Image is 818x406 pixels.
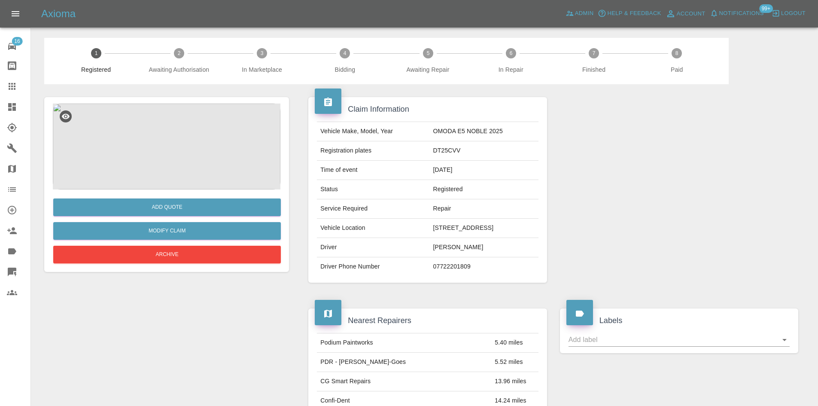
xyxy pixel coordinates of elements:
[759,4,773,13] span: 99+
[781,9,806,18] span: Logout
[491,372,538,391] td: 13.96 miles
[12,37,22,46] span: 16
[675,50,678,56] text: 8
[430,238,538,257] td: [PERSON_NAME]
[639,65,715,74] span: Paid
[491,333,538,353] td: 5.40 miles
[317,372,491,391] td: CG Smart Repairs
[390,65,466,74] span: Awaiting Repair
[719,9,764,18] span: Notifications
[5,3,26,24] button: Open drawer
[778,334,791,346] button: Open
[141,65,217,74] span: Awaiting Authorisation
[317,333,491,353] td: Podium Paintworks
[53,104,280,189] img: 62ffdf9b-288f-49cc-a4cc-a068922d1bfb
[596,7,663,20] button: Help & Feedback
[317,199,429,219] td: Service Required
[663,7,708,21] a: Account
[430,219,538,238] td: [STREET_ADDRESS]
[491,353,538,372] td: 5.52 miles
[430,257,538,276] td: 07722201809
[708,7,766,20] button: Notifications
[317,238,429,257] td: Driver
[509,50,512,56] text: 6
[430,180,538,199] td: Registered
[307,65,383,74] span: Bidding
[317,353,491,372] td: PDR - [PERSON_NAME]-Goes
[317,141,429,161] td: Registration plates
[569,333,777,346] input: Add label
[473,65,549,74] span: In Repair
[563,7,596,20] a: Admin
[58,65,134,74] span: Registered
[53,198,281,216] button: Add Quote
[593,50,596,56] text: 7
[344,50,347,56] text: 4
[317,161,429,180] td: Time of event
[315,315,540,327] h4: Nearest Repairers
[178,50,181,56] text: 2
[430,161,538,180] td: [DATE]
[556,65,632,74] span: Finished
[607,9,661,18] span: Help & Feedback
[430,141,538,161] td: DT25CVV
[430,122,538,141] td: OMODA E5 NOBLE 2025
[317,180,429,199] td: Status
[53,222,281,240] a: Modify Claim
[94,50,97,56] text: 1
[224,65,300,74] span: In Marketplace
[566,315,792,327] h4: Labels
[317,257,429,276] td: Driver Phone Number
[769,7,808,20] button: Logout
[315,104,540,115] h4: Claim Information
[53,246,281,263] button: Archive
[426,50,429,56] text: 5
[317,122,429,141] td: Vehicle Make, Model, Year
[261,50,264,56] text: 3
[430,199,538,219] td: Repair
[575,9,594,18] span: Admin
[317,219,429,238] td: Vehicle Location
[41,7,76,21] h5: Axioma
[677,9,705,19] span: Account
